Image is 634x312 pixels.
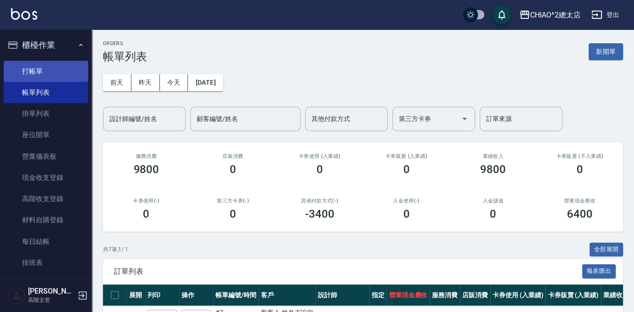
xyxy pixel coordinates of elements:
a: 帳單列表 [4,82,88,103]
th: 服務消費 [430,284,460,306]
span: 訂單列表 [114,267,582,276]
a: 每日結帳 [4,231,88,252]
button: [DATE] [188,74,223,91]
th: 帳單編號/時間 [213,284,259,306]
h2: 業績收入 [461,153,526,159]
h3: 9800 [480,163,506,176]
h2: 第三方卡券(-) [201,198,266,204]
th: 設計師 [316,284,369,306]
h2: 卡券販賣 (不入業績) [547,153,612,159]
h2: 營業現金應收 [547,198,612,204]
h2: ORDERS [103,40,147,46]
h2: 卡券使用(-) [114,198,179,204]
a: 高階收支登錄 [4,188,88,209]
h2: 卡券使用 (入業績) [287,153,352,159]
h3: 帳單列表 [103,50,147,63]
th: 操作 [179,284,213,306]
button: 今天 [160,74,188,91]
a: 排班表 [4,252,88,273]
h5: [PERSON_NAME] [28,287,75,296]
h2: 卡券販賣 (入業績) [374,153,439,159]
button: 登出 [588,6,623,23]
th: 卡券使用 (入業績) [490,284,546,306]
th: 業績收入 [601,284,631,306]
a: 座位開單 [4,124,88,145]
h3: 服務消費 [114,153,179,159]
th: 指定 [369,284,387,306]
button: 昨天 [131,74,160,91]
th: 卡券販賣 (入業績) [545,284,601,306]
button: 全部展開 [589,243,623,257]
th: 客戶 [259,284,316,306]
h3: 6400 [567,208,593,220]
th: 營業現金應收 [386,284,430,306]
button: 前天 [103,74,131,91]
h3: 0 [230,208,236,220]
h2: 其他付款方式(-) [287,198,352,204]
h2: 店販消費 [201,153,266,159]
h3: 0 [403,163,409,176]
a: 新開單 [589,47,623,56]
p: 共 7 筆, 1 / 1 [103,245,128,254]
h3: 0 [230,163,236,176]
a: 現場電腦打卡 [4,273,88,295]
th: 店販消費 [460,284,490,306]
button: save [492,6,511,24]
p: 高階主管 [28,296,75,304]
h3: -3400 [305,208,334,220]
th: 列印 [145,284,179,306]
h3: 0 [317,163,323,176]
button: 櫃檯作業 [4,33,88,57]
h3: 9800 [133,163,159,176]
th: 展開 [127,284,145,306]
img: Logo [11,8,37,20]
h3: 0 [403,208,409,220]
button: Open [457,111,472,126]
img: Person [7,286,26,305]
a: 現金收支登錄 [4,167,88,188]
button: 報表匯出 [582,264,616,278]
a: 材料自購登錄 [4,209,88,231]
a: 營業儀表板 [4,146,88,167]
button: 新開單 [589,43,623,60]
h2: 入金儲值 [461,198,526,204]
a: 掛單列表 [4,103,88,124]
button: CHIAO^2總太店 [515,6,584,24]
h2: 入金使用(-) [374,198,439,204]
h3: 0 [490,208,496,220]
a: 報表匯出 [582,266,616,275]
h3: 0 [143,208,149,220]
div: CHIAO^2總太店 [530,9,581,21]
h3: 0 [577,163,583,176]
a: 打帳單 [4,61,88,82]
